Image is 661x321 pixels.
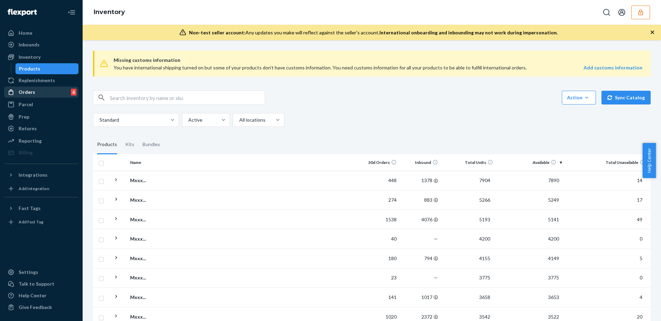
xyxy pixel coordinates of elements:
[19,54,41,60] div: Inventory
[130,255,146,261] span: Mxxx...
[19,269,38,276] div: Settings
[127,154,205,171] th: Name
[567,94,591,101] div: Action
[130,177,146,183] span: Mxxx...
[130,275,146,280] span: Mxxx...
[615,5,629,19] button: Open account menu
[88,2,130,22] ol: breadcrumbs
[19,205,41,212] div: Fast Tags
[600,5,613,19] button: Open Search Box
[4,183,78,194] a: Add Integration
[4,27,78,38] a: Home
[19,65,40,72] div: Products
[637,294,645,300] span: 4
[4,302,78,313] button: Give Feedback
[399,171,441,190] td: 1378
[545,255,562,261] span: 4149
[545,197,562,203] span: 5249
[545,177,562,183] span: 7890
[4,39,78,50] a: Inbounds
[634,314,645,320] span: 20
[476,314,493,320] span: 3542
[19,292,46,299] div: Help Center
[130,314,146,320] span: Mxxx...
[565,154,651,171] th: Total Unavailable
[584,64,642,71] a: Add customs information
[4,267,78,278] a: Settings
[434,275,438,280] span: —
[4,52,78,63] a: Inventory
[19,280,54,287] div: Talk to Support
[642,143,656,178] button: Help Center
[476,197,493,203] span: 5266
[637,236,645,242] span: 0
[19,186,49,191] div: Add Integration
[562,91,596,104] button: Action
[358,268,399,288] td: 23
[476,294,493,300] span: 3658
[4,123,78,134] a: Returns
[358,248,399,268] td: 180
[637,255,645,261] span: 5
[358,171,399,190] td: 448
[399,288,441,307] td: 1017
[545,314,562,320] span: 3522
[8,9,37,16] img: Flexport logo
[19,101,33,108] div: Parcel
[358,229,399,249] td: 40
[496,154,565,171] th: Available
[358,154,399,171] th: 30d Orders
[634,177,645,183] span: 14
[19,125,37,132] div: Returns
[239,117,239,123] input: All locations
[4,99,78,110] a: Parcel
[476,275,493,280] span: 3775
[189,29,558,36] div: Any updates you make will reflect against the seller's account.
[476,217,493,222] span: 5193
[19,30,32,36] div: Home
[584,65,642,70] strong: Add customs information
[4,217,78,228] a: Add Fast Tag
[399,248,441,268] td: 794
[4,135,78,146] a: Reporting
[358,288,399,307] td: 141
[15,63,79,74] a: Products
[476,177,493,183] span: 7904
[19,219,43,225] div: Add Fast Tag
[4,290,78,301] a: Help Center
[476,255,493,261] span: 4155
[4,111,78,122] a: Prep
[545,217,562,222] span: 5141
[4,203,78,214] button: Fast Tags
[4,75,78,86] a: Replenishments
[434,236,438,242] span: —
[19,304,52,311] div: Give Feedback
[19,89,35,96] div: Orders
[19,113,29,120] div: Prep
[399,190,441,210] td: 883
[19,137,42,144] div: Reporting
[65,5,78,19] button: Close Navigation
[601,91,651,104] button: Sync Catalog
[4,278,78,289] a: Talk to Support
[114,56,642,64] span: Missing customs information
[143,135,160,154] div: Bundles
[130,294,146,300] span: Mxxx...
[130,217,146,222] span: Mxxx...
[125,135,134,154] div: Kits
[130,236,146,242] span: Mxxx...
[130,197,146,203] span: Mxxx...
[545,236,562,242] span: 4200
[634,217,645,222] span: 49
[399,154,441,171] th: Inbound
[110,91,265,104] input: Search inventory by name or sku
[19,77,55,84] div: Replenishments
[476,236,493,242] span: 4200
[358,210,399,229] td: 1538
[358,190,399,210] td: 274
[94,8,125,16] a: Inventory
[4,169,78,180] button: Integrations
[545,275,562,280] span: 3775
